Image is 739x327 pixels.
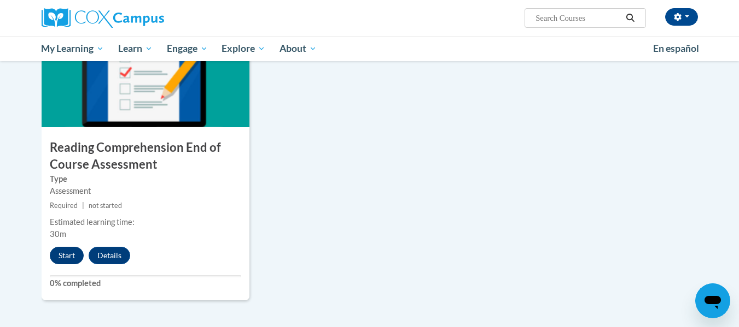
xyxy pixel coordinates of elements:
[50,216,241,228] div: Estimated learning time:
[50,277,241,289] label: 0% completed
[42,8,249,28] a: Cox Campus
[34,36,112,61] a: My Learning
[222,42,265,55] span: Explore
[118,42,153,55] span: Learn
[89,247,130,264] button: Details
[272,36,324,61] a: About
[50,185,241,197] div: Assessment
[167,42,208,55] span: Engage
[89,201,122,210] span: not started
[50,201,78,210] span: Required
[534,11,622,25] input: Search Courses
[41,42,104,55] span: My Learning
[25,36,714,61] div: Main menu
[695,283,730,318] iframe: Button to launch messaging window
[622,11,638,25] button: Search
[160,36,215,61] a: Engage
[50,247,84,264] button: Start
[82,201,84,210] span: |
[646,37,706,60] a: En español
[50,173,241,185] label: Type
[280,42,317,55] span: About
[111,36,160,61] a: Learn
[42,8,164,28] img: Cox Campus
[665,8,698,26] button: Account Settings
[50,229,66,239] span: 30m
[42,139,249,173] h3: Reading Comprehension End of Course Assessment
[653,43,699,54] span: En español
[214,36,272,61] a: Explore
[42,18,249,127] img: Course Image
